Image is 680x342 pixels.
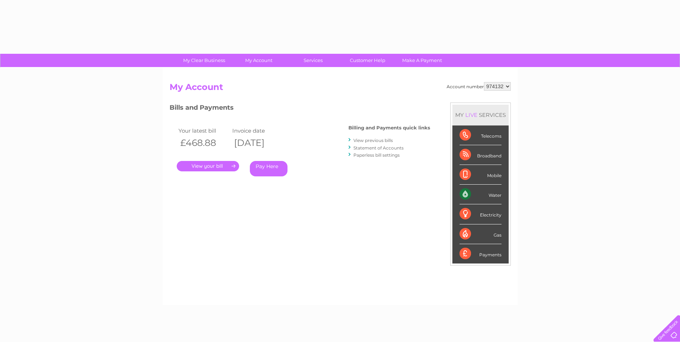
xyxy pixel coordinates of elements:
[460,145,501,165] div: Broadband
[464,111,479,118] div: LIVE
[230,136,284,150] th: [DATE]
[348,125,430,130] h4: Billing and Payments quick links
[460,204,501,224] div: Electricity
[460,244,501,263] div: Payments
[230,126,284,136] td: Invoice date
[447,82,511,91] div: Account number
[460,125,501,145] div: Telecoms
[353,138,393,143] a: View previous bills
[353,145,404,151] a: Statement of Accounts
[250,161,287,176] a: Pay Here
[460,185,501,204] div: Water
[175,54,234,67] a: My Clear Business
[177,126,230,136] td: Your latest bill
[229,54,288,67] a: My Account
[170,103,430,115] h3: Bills and Payments
[460,165,501,185] div: Mobile
[393,54,452,67] a: Make A Payment
[460,224,501,244] div: Gas
[353,152,400,158] a: Paperless bill settings
[177,136,230,150] th: £468.88
[177,161,239,171] a: .
[452,105,509,125] div: MY SERVICES
[284,54,343,67] a: Services
[338,54,397,67] a: Customer Help
[170,82,511,96] h2: My Account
